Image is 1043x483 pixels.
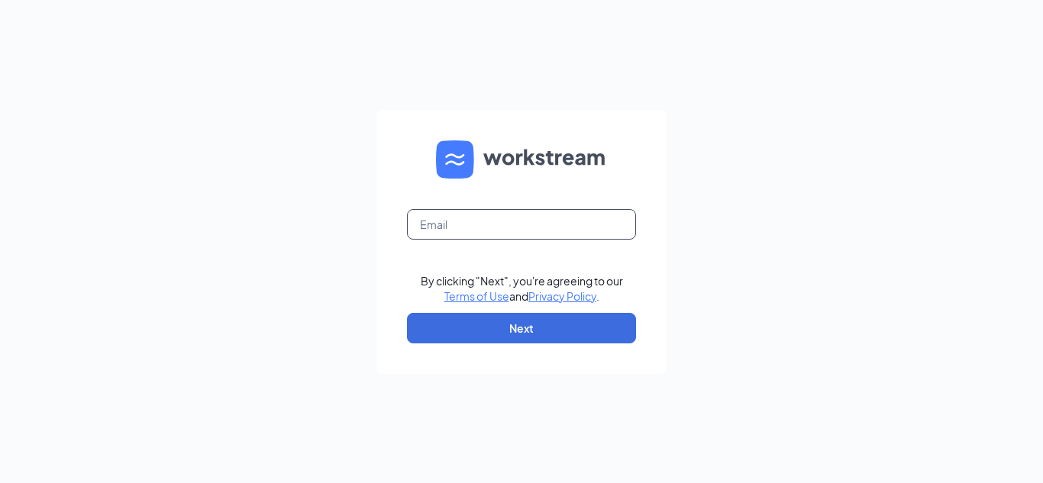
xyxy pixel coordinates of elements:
[407,313,636,343] button: Next
[407,209,636,240] input: Email
[421,273,623,304] div: By clicking "Next", you're agreeing to our and .
[528,289,596,303] a: Privacy Policy
[444,289,509,303] a: Terms of Use
[436,140,607,179] img: WS logo and Workstream text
